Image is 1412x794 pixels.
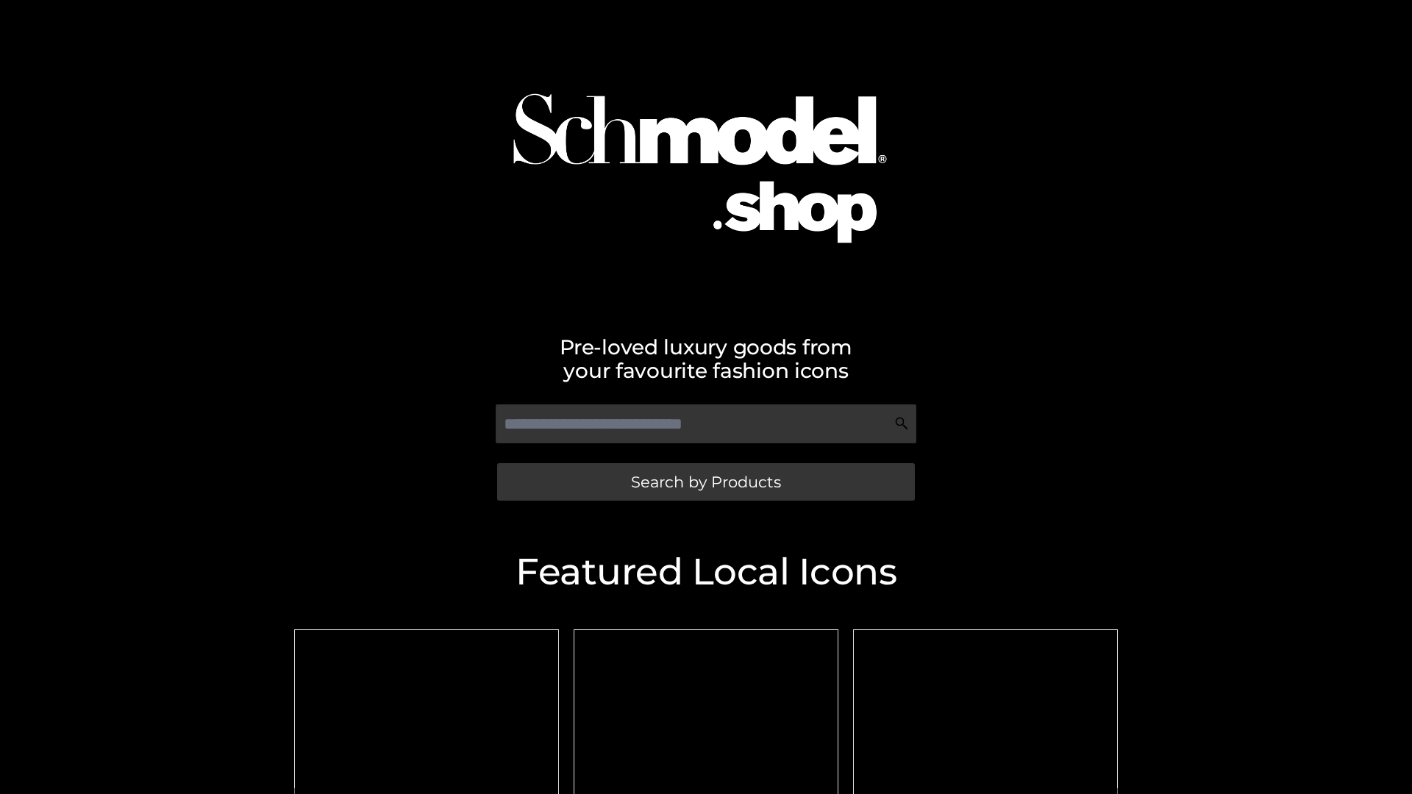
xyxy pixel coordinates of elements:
span: Search by Products [631,474,781,490]
h2: Featured Local Icons​ [287,554,1125,590]
h2: Pre-loved luxury goods from your favourite fashion icons [287,335,1125,382]
a: Search by Products [497,463,915,501]
img: Search Icon [894,416,909,431]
